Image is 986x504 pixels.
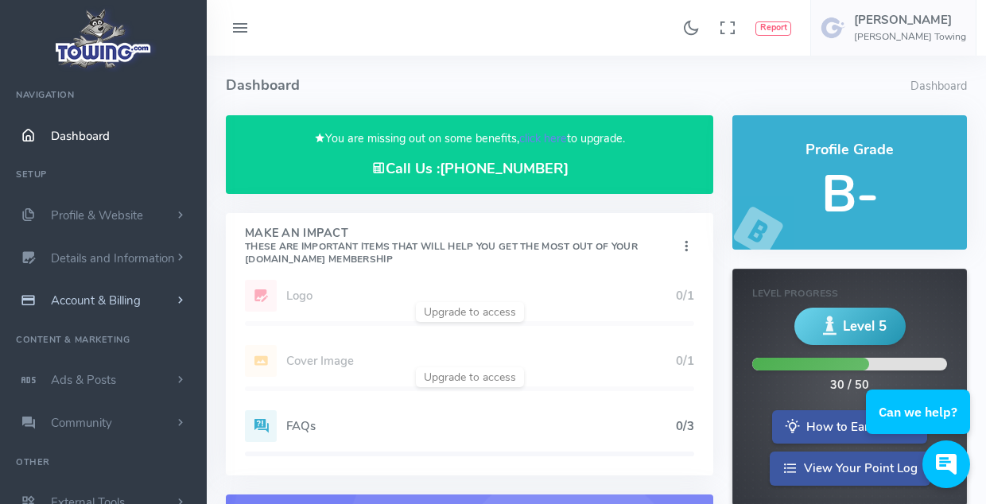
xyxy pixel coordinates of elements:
[843,316,887,336] span: Level 5
[245,227,678,266] h4: Make An Impact
[830,377,869,394] div: 30 / 50
[51,415,112,431] span: Community
[286,420,676,432] h5: FAQs
[51,207,143,223] span: Profile & Website
[51,372,116,388] span: Ads & Posts
[245,240,638,266] small: These are important items that will help you get the most out of your [DOMAIN_NAME] Membership
[51,128,110,144] span: Dashboard
[50,5,157,72] img: logo
[51,250,175,266] span: Details and Information
[752,289,947,299] h6: Level Progress
[821,15,846,41] img: user-image
[751,166,948,223] h5: B-
[245,161,694,177] h4: Call Us :
[854,346,986,504] iframe: Conversations
[245,130,694,148] p: You are missing out on some benefits, to upgrade.
[51,293,141,308] span: Account & Billing
[772,410,927,444] a: How to Earn Points
[440,159,569,178] a: [PHONE_NUMBER]
[226,56,910,115] h4: Dashboard
[770,452,930,486] a: View Your Point Log
[676,420,694,432] h5: 0/3
[910,78,967,95] li: Dashboard
[751,142,948,158] h4: Profile Grade
[519,130,567,146] a: click here
[854,14,966,26] h5: [PERSON_NAME]
[755,21,791,36] button: Report
[854,32,966,42] h6: [PERSON_NAME] Towing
